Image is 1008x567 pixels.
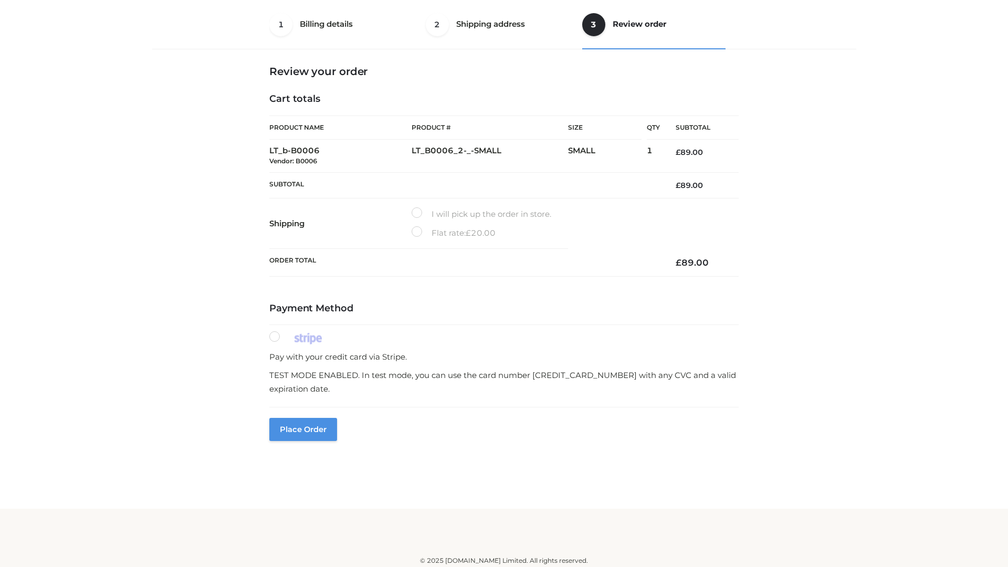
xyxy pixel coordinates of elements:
h4: Payment Method [269,303,739,314]
label: Flat rate: [412,226,496,240]
th: Product Name [269,115,412,140]
p: TEST MODE ENABLED. In test mode, you can use the card number [CREDIT_CARD_NUMBER] with any CVC an... [269,369,739,395]
td: 1 [647,140,660,173]
span: £ [466,228,471,238]
td: LT_B0006_2-_-SMALL [412,140,568,173]
div: © 2025 [DOMAIN_NAME] Limited. All rights reserved. [156,555,852,566]
p: Pay with your credit card via Stripe. [269,350,739,364]
button: Place order [269,418,337,441]
bdi: 89.00 [676,257,709,268]
span: £ [676,257,681,268]
th: Subtotal [269,172,660,198]
label: I will pick up the order in store. [412,207,551,221]
th: Size [568,116,642,140]
th: Subtotal [660,116,739,140]
h4: Cart totals [269,93,739,105]
td: LT_b-B0006 [269,140,412,173]
span: £ [676,148,680,157]
h3: Review your order [269,65,739,78]
th: Qty [647,115,660,140]
th: Order Total [269,249,660,277]
bdi: 89.00 [676,181,703,190]
small: Vendor: B0006 [269,157,317,165]
span: £ [676,181,680,190]
bdi: 89.00 [676,148,703,157]
bdi: 20.00 [466,228,496,238]
td: SMALL [568,140,647,173]
th: Shipping [269,198,412,249]
th: Product # [412,115,568,140]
